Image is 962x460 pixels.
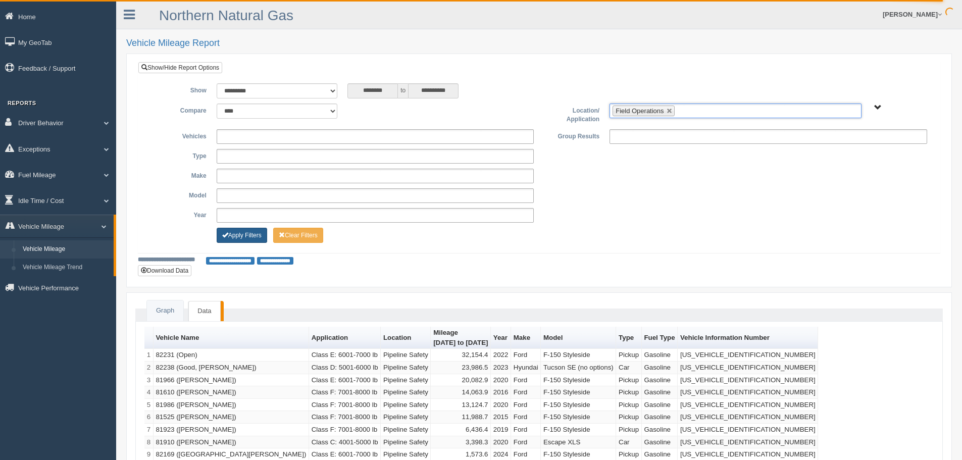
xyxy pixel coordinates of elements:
[616,349,641,362] td: Pickup
[309,436,381,449] td: Class C: 4001-5000 lb
[146,129,212,141] label: Vehicles
[511,386,541,399] td: Ford
[678,399,818,412] td: [US_VEHICLE_IDENTIFICATION_NUMBER]
[154,349,309,362] td: 82231 (Open)
[431,399,491,412] td: 13,124.7
[138,265,191,276] button: Download Data
[144,362,154,374] td: 2
[511,411,541,424] td: Ford
[144,436,154,449] td: 8
[146,104,212,116] label: Compare
[18,259,114,277] a: Vehicle Mileage Trend
[642,327,678,349] th: Sort column
[398,83,408,98] span: to
[154,327,309,349] th: Sort column
[491,424,511,436] td: 2019
[126,38,952,48] h2: Vehicle Mileage Report
[431,374,491,387] td: 20,082.9
[273,228,323,243] button: Change Filter Options
[642,399,678,412] td: Gasoline
[144,374,154,387] td: 3
[381,399,431,412] td: Pipeline Safety
[539,104,604,124] label: Location/ Application
[678,349,818,362] td: [US_VEHICLE_IDENTIFICATION_NUMBER]
[146,83,212,95] label: Show
[154,424,309,436] td: 81923 ([PERSON_NAME])
[309,362,381,374] td: Class D: 5001-6000 lb
[541,386,616,399] td: F-150 Styleside
[431,349,491,362] td: 32,154.4
[18,240,114,259] a: Vehicle Mileage
[642,349,678,362] td: Gasoline
[154,436,309,449] td: 81910 ([PERSON_NAME])
[309,349,381,362] td: Class E: 6001-7000 lb
[138,62,222,73] a: Show/Hide Report Options
[431,386,491,399] td: 14,063.9
[541,327,616,349] th: Sort column
[381,411,431,424] td: Pipeline Safety
[678,436,818,449] td: [US_VEHICLE_IDENTIFICATION_NUMBER]
[431,362,491,374] td: 23,986.5
[491,386,511,399] td: 2016
[616,374,641,387] td: Pickup
[309,327,381,349] th: Sort column
[154,374,309,387] td: 81966 ([PERSON_NAME])
[146,149,212,161] label: Type
[642,386,678,399] td: Gasoline
[309,386,381,399] td: Class F: 7001-8000 lb
[309,374,381,387] td: Class E: 6001-7000 lb
[511,349,541,362] td: Ford
[491,411,511,424] td: 2015
[309,424,381,436] td: Class F: 7001-8000 lb
[381,436,431,449] td: Pipeline Safety
[616,399,641,412] td: Pickup
[381,349,431,362] td: Pipeline Safety
[154,399,309,412] td: 81986 ([PERSON_NAME])
[309,399,381,412] td: Class F: 7001-8000 lb
[491,362,511,374] td: 2023
[678,411,818,424] td: [US_VEHICLE_IDENTIFICATION_NUMBER]
[431,327,491,349] th: Sort column
[511,362,541,374] td: Hyundai
[511,374,541,387] td: Ford
[541,374,616,387] td: F-150 Styleside
[616,386,641,399] td: Pickup
[144,424,154,436] td: 7
[381,362,431,374] td: Pipeline Safety
[616,362,641,374] td: Car
[147,300,183,321] a: Graph
[678,327,818,349] th: Sort column
[511,436,541,449] td: Ford
[491,327,511,349] th: Sort column
[381,424,431,436] td: Pipeline Safety
[381,386,431,399] td: Pipeline Safety
[146,169,212,181] label: Make
[431,411,491,424] td: 11,988.7
[144,386,154,399] td: 4
[539,129,604,141] label: Group Results
[491,436,511,449] td: 2020
[541,424,616,436] td: F-150 Styleside
[144,349,154,362] td: 1
[217,228,267,243] button: Change Filter Options
[616,436,641,449] td: Car
[309,411,381,424] td: Class F: 7001-8000 lb
[154,362,309,374] td: 82238 (Good, [PERSON_NAME])
[159,8,293,23] a: Northern Natural Gas
[616,411,641,424] td: Pickup
[381,327,431,349] th: Sort column
[188,301,220,321] a: Data
[616,424,641,436] td: Pickup
[491,399,511,412] td: 2020
[541,362,616,374] td: Tucson SE (no options)
[678,386,818,399] td: [US_VEHICLE_IDENTIFICATION_NUMBER]
[491,374,511,387] td: 2020
[511,327,541,349] th: Sort column
[431,436,491,449] td: 3,398.3
[146,208,212,220] label: Year
[616,107,664,115] span: Field Operations
[154,411,309,424] td: 81525 ([PERSON_NAME])
[431,424,491,436] td: 6,436.4
[144,399,154,412] td: 5
[541,436,616,449] td: Escape XLS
